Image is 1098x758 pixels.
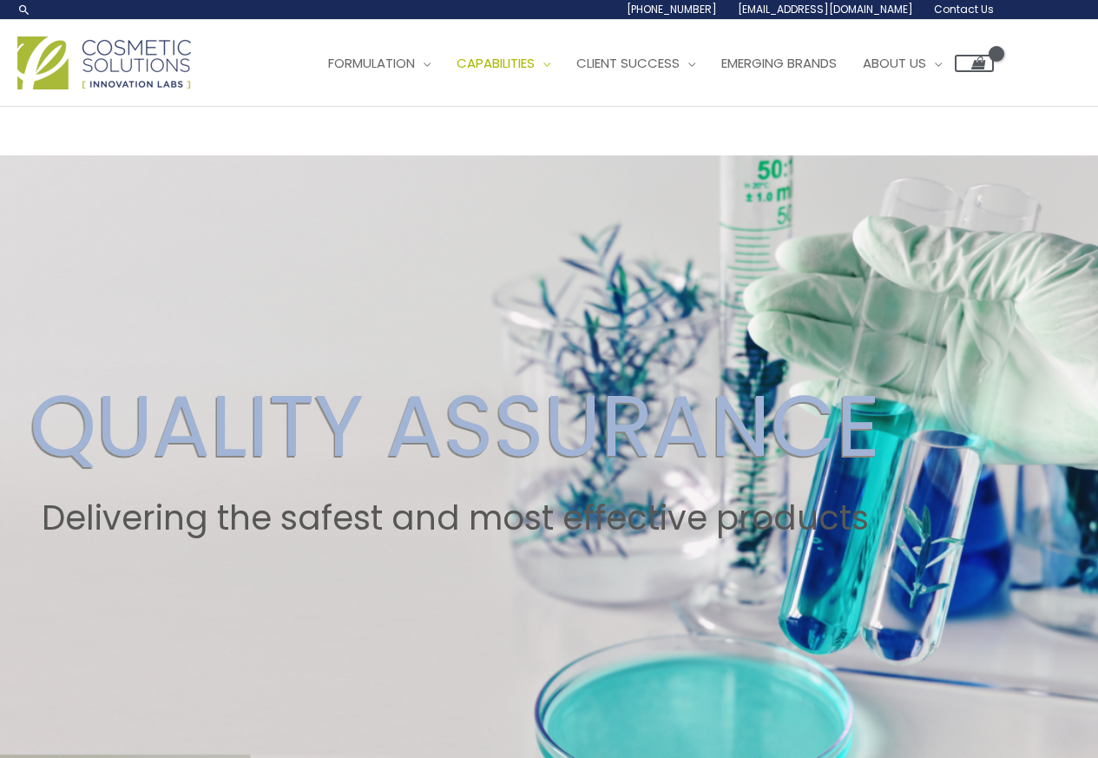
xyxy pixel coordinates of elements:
[850,37,955,89] a: About Us
[738,2,913,16] span: [EMAIL_ADDRESS][DOMAIN_NAME]
[934,2,994,16] span: Contact Us
[576,54,680,72] span: Client Success
[444,37,563,89] a: Capabilities
[627,2,717,16] span: [PHONE_NUMBER]
[30,375,880,478] h2: QUALITY ASSURANCE
[315,37,444,89] a: Formulation
[17,3,31,16] a: Search icon link
[563,37,708,89] a: Client Success
[17,36,191,89] img: Cosmetic Solutions Logo
[708,37,850,89] a: Emerging Brands
[302,37,994,89] nav: Site Navigation
[457,54,535,72] span: Capabilities
[955,55,994,72] a: View Shopping Cart, empty
[863,54,926,72] span: About Us
[328,54,415,72] span: Formulation
[30,498,880,538] h2: Delivering the safest and most effective products
[721,54,837,72] span: Emerging Brands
